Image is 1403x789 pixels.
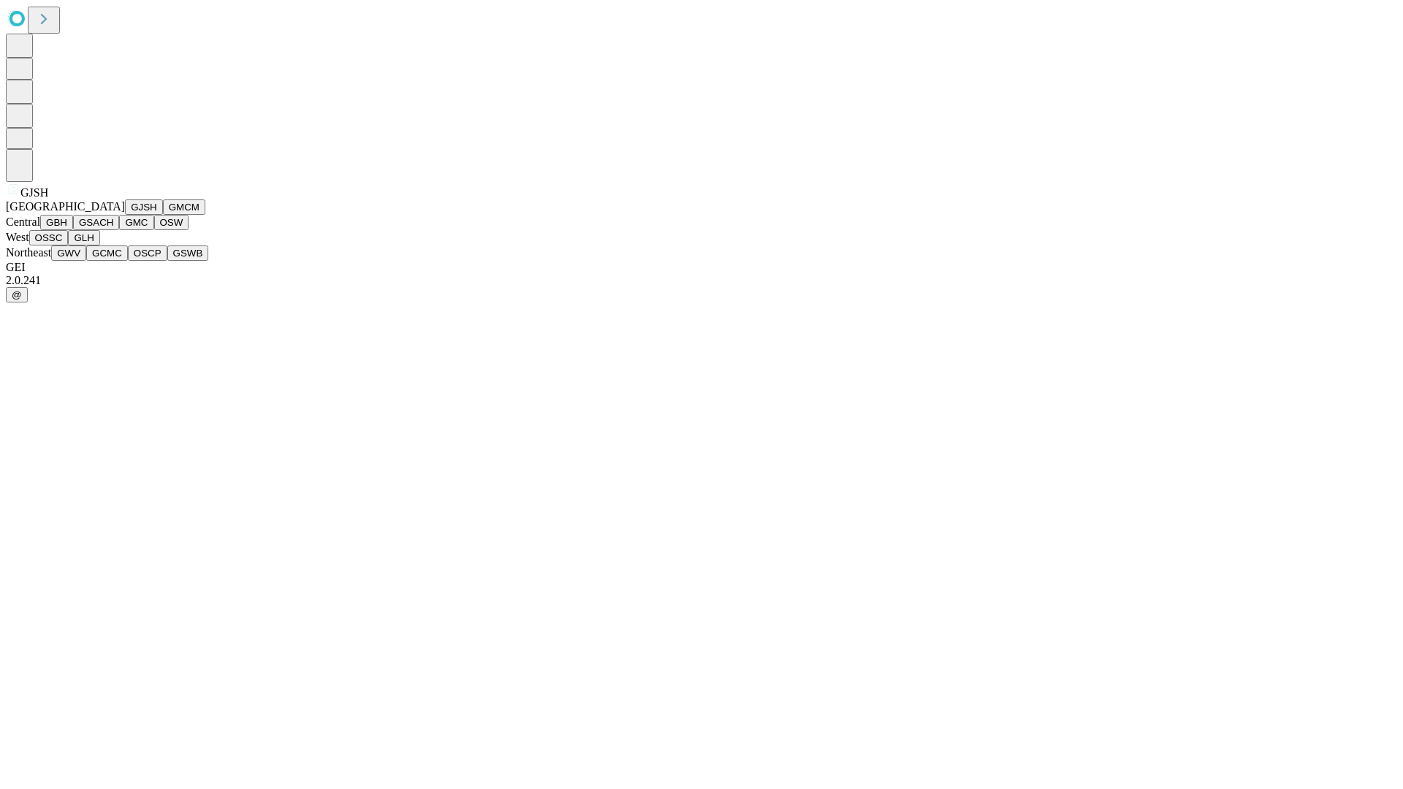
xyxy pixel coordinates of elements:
button: GBH [40,215,73,230]
button: GMCM [163,199,205,215]
button: GMC [119,215,153,230]
span: GJSH [20,186,48,199]
span: Northeast [6,246,51,259]
span: West [6,231,29,243]
button: @ [6,287,28,302]
button: GCMC [86,245,128,261]
button: GSACH [73,215,119,230]
span: [GEOGRAPHIC_DATA] [6,200,125,213]
button: OSCP [128,245,167,261]
button: OSSC [29,230,69,245]
span: @ [12,289,22,300]
button: GWV [51,245,86,261]
button: GLH [68,230,99,245]
button: GJSH [125,199,163,215]
div: GEI [6,261,1397,274]
button: GSWB [167,245,209,261]
span: Central [6,216,40,228]
div: 2.0.241 [6,274,1397,287]
button: OSW [154,215,189,230]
